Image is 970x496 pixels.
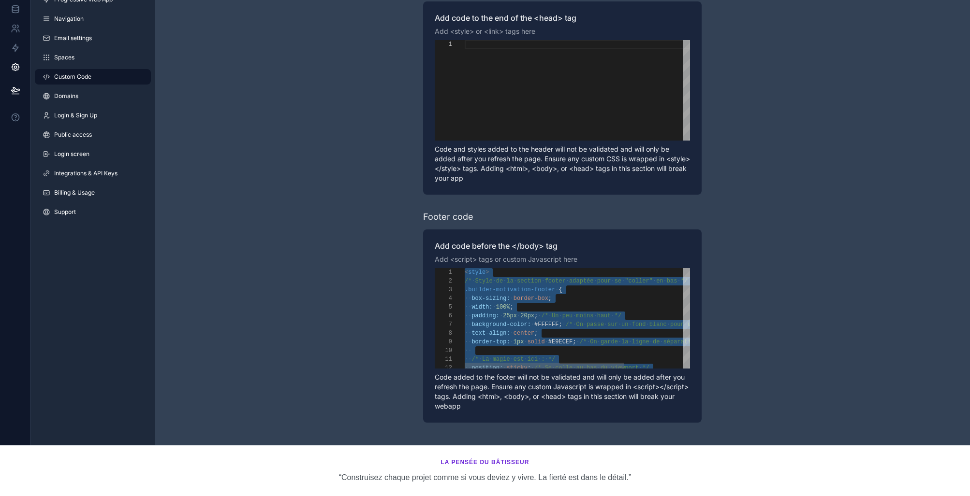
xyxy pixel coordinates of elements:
span: ; [534,312,538,319]
span: ·· [465,312,471,319]
div: 7 [435,320,452,329]
a: Domains [35,88,151,104]
span: text-align: [471,330,510,337]
span: · [489,356,492,363]
span: · [510,339,514,345]
span: · [524,339,527,345]
span: ; [573,339,576,345]
span: · [493,304,496,311]
span: border-box [514,295,548,302]
span: ·· [465,295,471,302]
span: ici [528,356,538,363]
span: en [656,278,663,284]
span: · [517,312,520,319]
span: section [517,278,541,284]
span: · [471,278,475,284]
span: · [503,278,506,284]
div: 11 [435,355,452,364]
span: pour [597,278,611,284]
span: ; [510,304,514,311]
div: 1 [435,268,452,277]
span: · [653,278,656,284]
span: · [524,356,527,363]
span: · [558,312,562,319]
a: Custom Code [35,69,151,85]
span: · [555,286,558,293]
span: · [587,339,590,345]
a: Public access [35,127,151,142]
span: passe [587,321,604,328]
span: Login screen [54,150,89,158]
a: Billing & Usage [35,185,151,200]
p: Code added to the footer will not be validated and will only be added after you refresh the page.... [435,372,690,411]
p: “Construisez chaque projet comme si vous deviez y vivre. La fierté est dans le détail.” [292,471,678,484]
span: · [510,330,514,337]
span: la [506,278,513,284]
span: ·· [465,330,471,337]
span: > [485,269,489,276]
span: · [611,312,615,319]
h3: La Pensée du Bâtisseur [10,458,960,467]
span: Custom Code [54,73,91,81]
span: < [465,269,468,276]
span: solid [528,339,545,345]
span: Billing & Usage [54,189,95,197]
span: Email settings [54,34,92,42]
span: bas [667,278,677,284]
a: Support [35,204,151,220]
span: ; [534,330,538,337]
span: garde [601,339,618,345]
label: Add code to the end of the <head> tag [435,13,690,23]
span: 20px [520,312,534,319]
p: Add <script> tags or custom Javascript here [435,255,690,264]
span: · [583,321,587,328]
span: · [594,312,597,319]
span: ·· [465,304,471,311]
span: Navigation [54,15,84,23]
span: · [510,295,514,302]
div: 6 [435,312,452,320]
span: 100% [496,304,510,311]
span: · [621,278,625,284]
div: 1 [435,40,452,49]
a: Login & Sign Up [35,108,151,123]
span: "coller" [625,278,653,284]
span: · [611,278,615,284]
span: Domains [54,92,78,100]
span: · [538,356,541,363]
div: 12 [435,364,452,372]
p: Code and styles added to the header will not be validated and will only be added after you refres... [435,144,690,183]
span: est [514,356,524,363]
span: · [629,339,632,345]
span: · [594,278,597,284]
span: · [646,321,649,328]
div: 8 [435,329,452,338]
span: · [531,321,534,328]
span: · [660,339,663,345]
p: Add <style> or <link> tags here [435,27,690,36]
span: séparation [663,339,698,345]
span: magie [493,356,510,363]
span: · [545,356,548,363]
label: Add code before the </body> tag [435,241,690,251]
span: On [576,321,583,328]
span: box-sizing: [471,295,510,302]
div: 5 [435,303,452,312]
span: footer [545,278,566,284]
span: · [677,278,680,284]
span: #FFFFFF [534,321,558,328]
span: .builder-motivation-footer [465,286,555,293]
span: 25px [503,312,517,319]
span: style [468,269,485,276]
span: haut [597,312,611,319]
span: · [604,321,607,328]
div: 2 [435,277,452,285]
span: · [618,339,621,345]
span: Public access [54,131,92,139]
span: #E9ECEF [548,339,573,345]
span: moins [576,312,593,319]
span: · [479,356,482,363]
div: 3 [435,285,452,294]
span: de [653,339,660,345]
span: · [667,321,670,328]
